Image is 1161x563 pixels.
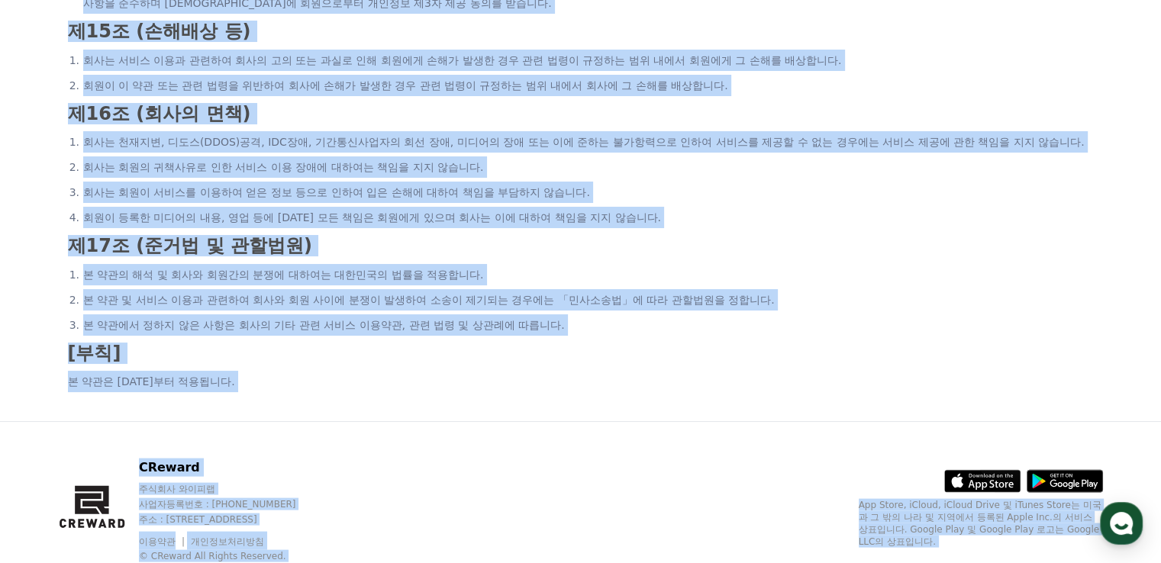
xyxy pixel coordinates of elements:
[191,536,264,547] a: 개인정보처리방침
[83,207,1094,228] li: 회원이 등록한 미디어의 내용, 영업 등에 [DATE] 모든 책임은 회원에게 있으며 회사는 이에 대하여 책임을 지지 않습니다.
[101,436,197,475] a: 대화
[83,289,1094,310] li: 본 약관 및 서비스 이용과 관련하여 회사와 회원 사이에 분쟁이 발생하여 소송이 제기되는 경우에는 「민사소송법」에 따라 관할법원을 정합니다.
[68,21,1094,41] h3: 제15조 (손해배상 등)
[83,50,1094,71] li: 회사는 서비스 이용과 관련하여 회사의 고의 또는 과실로 인해 회원에게 손해가 발생한 경우 관련 법령이 규정하는 범위 내에서 회원에게 그 손해를 배상합니다.
[139,498,325,510] p: 사업자등록번호 : [PHONE_NUMBER]
[68,104,1094,124] h3: 제16조 (회사의 면책)
[139,536,187,547] a: 이용약관
[83,131,1094,153] li: 회사는 천재지변, 디도스(DDOS)공격, IDC장애, 기간통신사업자의 회선 장애, 미디어의 장애 또는 이에 준하는 불가항력으로 인하여 서비스를 제공할 수 없는 경우에는 서비스...
[139,483,325,495] p: 주식회사 와이피랩
[83,75,1094,96] li: 회원이 이 약관 또는 관련 법령을 위반하여 회사에 손해가 발생한 경우 관련 법령이 규정하는 범위 내에서 회사에 그 손해를 배상합니다.
[5,436,101,475] a: 홈
[859,499,1103,548] p: App Store, iCloud, iCloud Drive 및 iTunes Store는 미국과 그 밖의 나라 및 지역에서 등록된 Apple Inc.의 서비스 상표입니다. Goo...
[139,513,325,526] p: 주소 : [STREET_ADDRESS]
[48,459,57,471] span: 홈
[83,156,1094,178] li: 회사는 회원의 귀책사유로 인한 서비스 이용 장애에 대하여는 책임을 지지 않습니다.
[83,264,1094,285] li: 본 약관의 해석 및 회사와 회원간의 분쟁에 대하여는 대한민국의 법률을 적용합니다.
[83,182,1094,203] li: 회사는 회원이 서비스를 이용하여 얻은 정보 등으로 인하여 입은 손해에 대하여 책임을 부담하지 않습니다.
[68,371,1094,392] p: 본 약관은 [DATE]부터 적용됩니다.
[140,460,158,472] span: 대화
[68,343,1094,363] h3: [부칙]
[139,458,325,477] p: CReward
[83,314,1094,336] li: 본 약관에서 정하지 않은 사항은 회사의 기타 관련 서비스 이용약관, 관련 법령 및 상관례에 따릅니다.
[197,436,293,475] a: 설정
[236,459,254,471] span: 설정
[68,236,1094,256] h3: 제17조 (준거법 및 관할법원)
[139,550,325,562] p: © CReward All Rights Reserved.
